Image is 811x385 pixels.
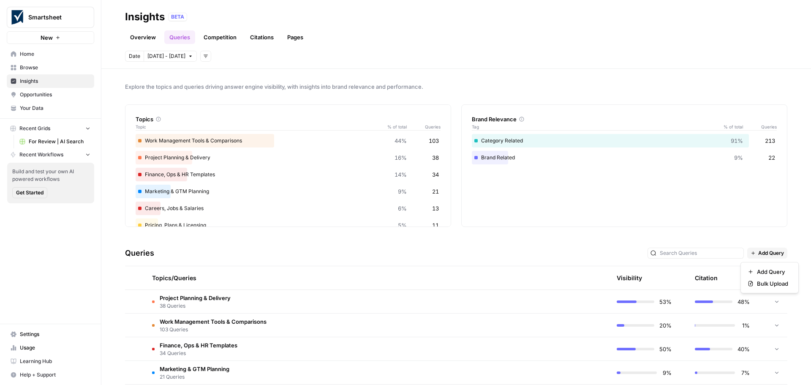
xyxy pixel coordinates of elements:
div: Finance, Ops & HR Templates [136,168,441,181]
button: Recent Grids [7,122,94,135]
div: Visibility [617,274,642,282]
img: Smartsheet Logo [10,10,25,25]
span: 14% [395,170,407,179]
a: Settings [7,328,94,341]
div: Topics [136,115,441,123]
div: Brand Related [472,151,777,164]
div: Work Management Tools & Comparisons [136,134,441,147]
span: 34 [432,170,439,179]
div: Careers, Jobs & Salaries [136,202,441,215]
span: 11 [432,221,439,229]
span: 38 [432,153,439,162]
span: Date [129,52,140,60]
span: Topic [136,123,381,130]
a: Home [7,47,94,61]
span: 48% [738,298,750,306]
a: Opportunities [7,88,94,101]
a: Competition [199,30,242,44]
span: Settings [20,330,90,338]
a: Pages [282,30,308,44]
span: 53% [659,298,672,306]
span: Help + Support [20,371,90,379]
span: Recent Workflows [19,151,63,158]
span: 22 [768,153,775,162]
span: Smartsheet [28,13,79,22]
span: 13 [432,204,439,213]
span: 5% [398,221,407,229]
span: 6% [398,204,407,213]
span: Usage [20,344,90,352]
span: Finance, Ops & HR Templates [160,341,237,350]
span: 7% [740,369,750,377]
input: Search Queries [660,249,741,257]
span: 21 Queries [160,373,229,381]
button: Get Started [12,187,47,198]
span: New [41,33,53,42]
span: Add Query [757,268,788,276]
span: 44% [395,137,407,145]
span: 20% [659,321,672,330]
span: Queries [407,123,441,130]
span: 9% [662,369,672,377]
span: 103 Queries [160,326,267,333]
span: Recent Grids [19,125,50,132]
span: Work Management Tools & Comparisons [160,317,267,326]
div: Project Planning & Delivery [136,151,441,164]
div: Pricing, Plans & Licensing [136,218,441,232]
a: For Review | AI Search [16,135,94,148]
div: Insights [125,10,165,24]
button: Help + Support [7,368,94,382]
span: 21 [432,187,439,196]
span: 40% [738,345,750,353]
span: Browse [20,64,90,71]
a: Insights [7,74,94,88]
h3: Queries [125,247,154,259]
span: Learning Hub [20,358,90,365]
a: Browse [7,61,94,74]
span: Opportunities [20,91,90,98]
span: 9% [734,153,743,162]
button: [DATE] - [DATE] [144,51,197,62]
a: Citations [245,30,279,44]
span: % of total [718,123,743,130]
span: Insights [20,77,90,85]
span: Queries [743,123,777,130]
span: 38 Queries [160,302,231,310]
a: Your Data [7,101,94,115]
span: For Review | AI Search [29,138,90,145]
span: Build and test your own AI powered workflows [12,168,89,183]
a: Learning Hub [7,355,94,368]
span: Explore the topics and queries driving answer engine visibility, with insights into brand relevan... [125,82,787,91]
span: 50% [659,345,672,353]
span: Marketing & GTM Planning [160,365,229,373]
div: Topics/Queries [152,266,523,289]
a: Overview [125,30,161,44]
span: Tag [472,123,718,130]
span: 103 [429,137,439,145]
div: Add Query [740,262,799,293]
span: [DATE] - [DATE] [147,52,185,60]
div: Marketing & GTM Planning [136,185,441,198]
span: Project Planning & Delivery [160,294,231,302]
div: Brand Relevance [472,115,777,123]
div: Citation [695,266,718,289]
button: New [7,31,94,44]
span: 9% [398,187,407,196]
span: Bulk Upload [757,279,788,288]
span: 34 Queries [160,350,237,357]
span: Add Query [758,249,784,257]
span: 213 [765,137,775,145]
button: Recent Workflows [7,148,94,161]
div: Category Related [472,134,777,147]
a: Usage [7,341,94,355]
a: Queries [164,30,195,44]
span: % of total [381,123,407,130]
span: Your Data [20,104,90,112]
div: BETA [168,13,187,21]
span: 1% [740,321,750,330]
button: Add Query [747,248,787,259]
span: Home [20,50,90,58]
span: Get Started [16,189,44,197]
button: Workspace: Smartsheet [7,7,94,28]
span: 16% [395,153,407,162]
